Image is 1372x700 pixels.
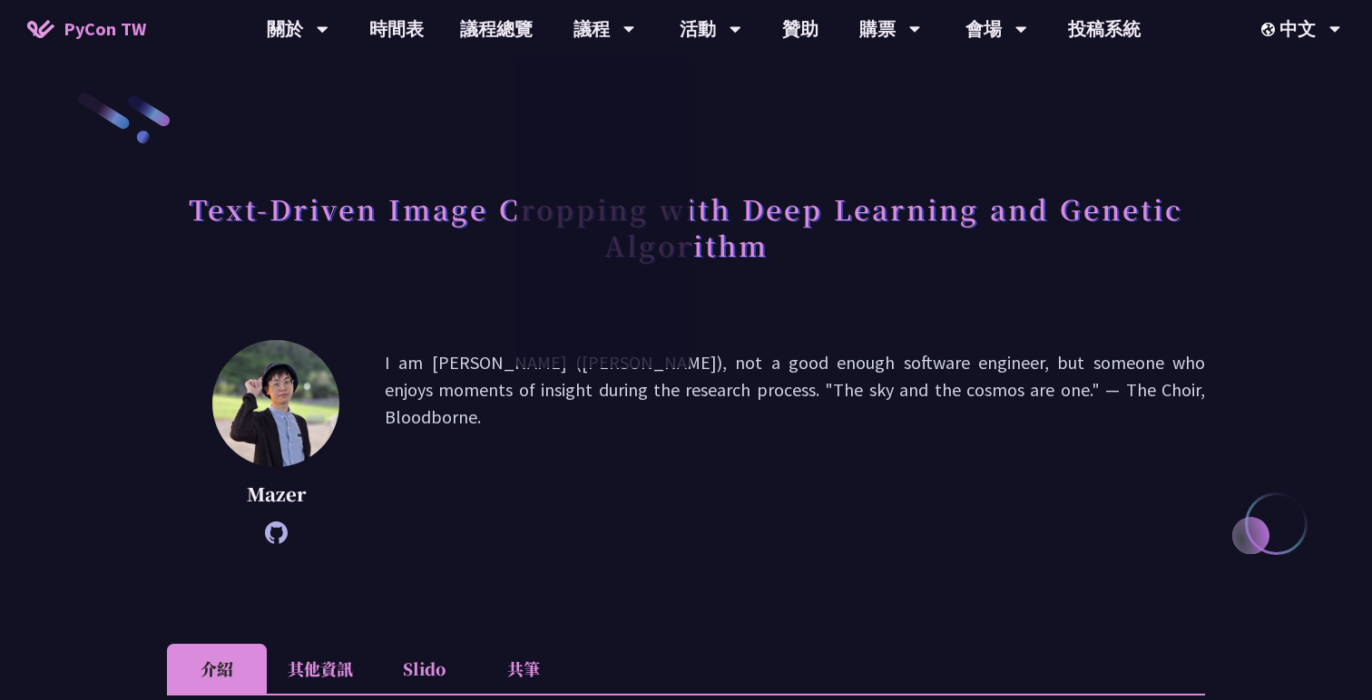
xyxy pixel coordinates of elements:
h1: Text-Driven Image Cropping with Deep Learning and Genetic Algorithm [167,181,1205,272]
p: I am [PERSON_NAME] ([PERSON_NAME]), not a good enough software engineer, but someone who enjoys m... [385,349,1205,535]
li: 介紹 [167,644,267,694]
a: PyCon TW [9,6,164,52]
img: Locale Icon [1261,23,1279,36]
span: PyCon TW [64,15,146,43]
img: Mazer [212,340,339,467]
li: 共筆 [474,644,573,694]
img: Home icon of PyCon TW 2025 [27,20,54,38]
p: Mazer [212,481,339,508]
li: 其他資訊 [267,644,374,694]
li: Slido [374,644,474,694]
